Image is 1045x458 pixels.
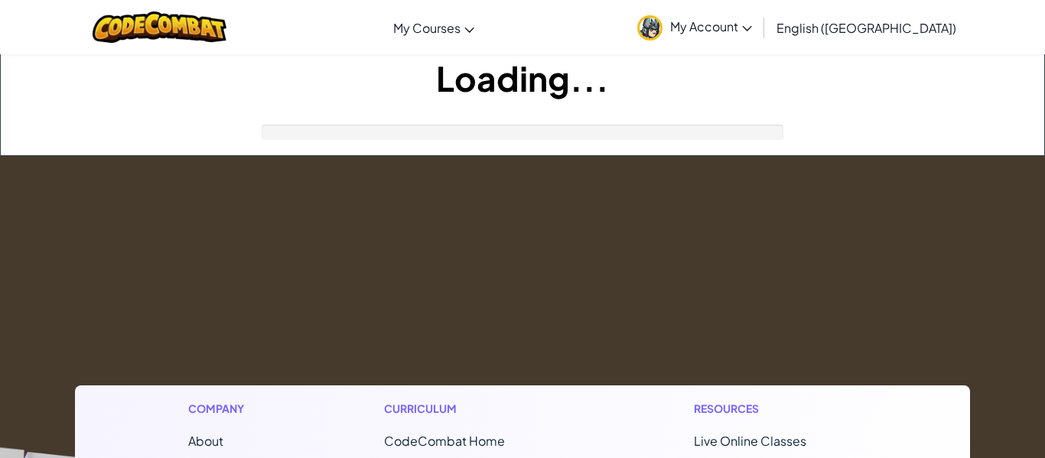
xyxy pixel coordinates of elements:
img: CodeCombat logo [93,11,226,43]
span: My Account [670,18,752,34]
h1: Company [188,401,259,417]
a: My Courses [386,7,482,48]
h1: Curriculum [384,401,569,417]
a: About [188,433,223,449]
a: English ([GEOGRAPHIC_DATA]) [769,7,964,48]
h1: Resources [694,401,857,417]
a: Live Online Classes [694,433,806,449]
img: avatar [637,15,662,41]
span: CodeCombat Home [384,433,505,449]
a: My Account [630,3,760,51]
h1: Loading... [1,54,1044,102]
span: English ([GEOGRAPHIC_DATA]) [776,20,956,36]
span: My Courses [393,20,461,36]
